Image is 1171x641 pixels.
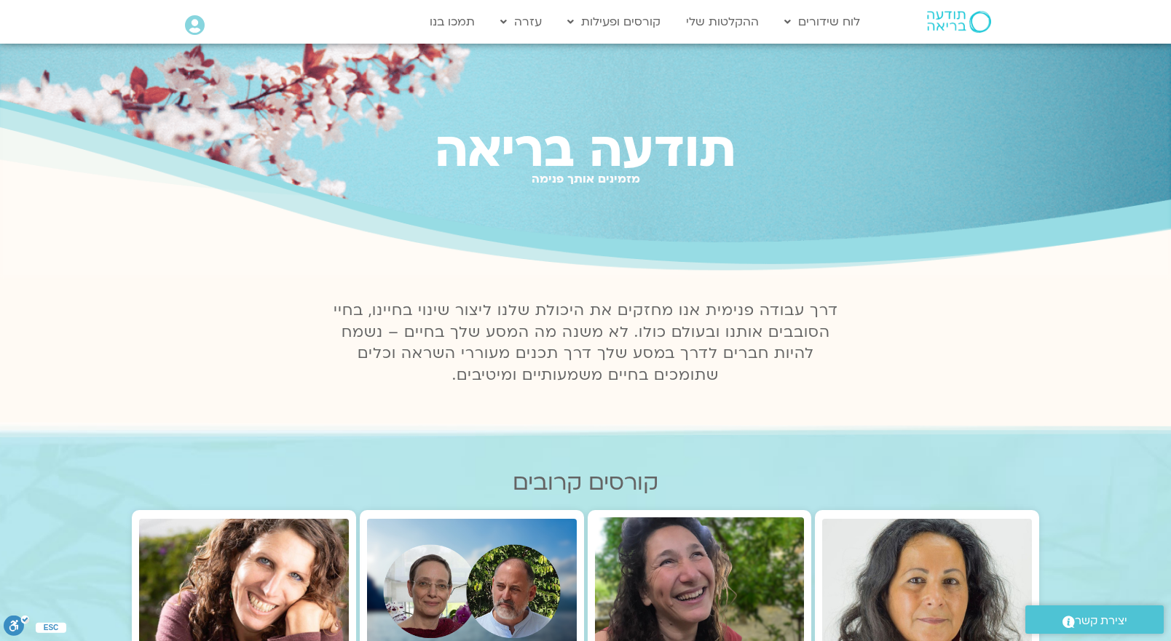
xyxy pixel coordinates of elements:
img: תודעה בריאה [927,11,991,33]
span: יצירת קשר [1075,611,1127,631]
h2: קורסים קרובים [132,470,1039,495]
p: דרך עבודה פנימית אנו מחזקים את היכולת שלנו ליצור שינוי בחיינו, בחיי הסובבים אותנו ובעולם כולו. לא... [325,300,846,387]
a: תמכו בנו [422,8,482,36]
a: לוח שידורים [777,8,867,36]
a: עזרה [493,8,549,36]
a: ההקלטות שלי [679,8,766,36]
a: קורסים ופעילות [560,8,668,36]
a: יצירת קשר [1025,605,1164,634]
